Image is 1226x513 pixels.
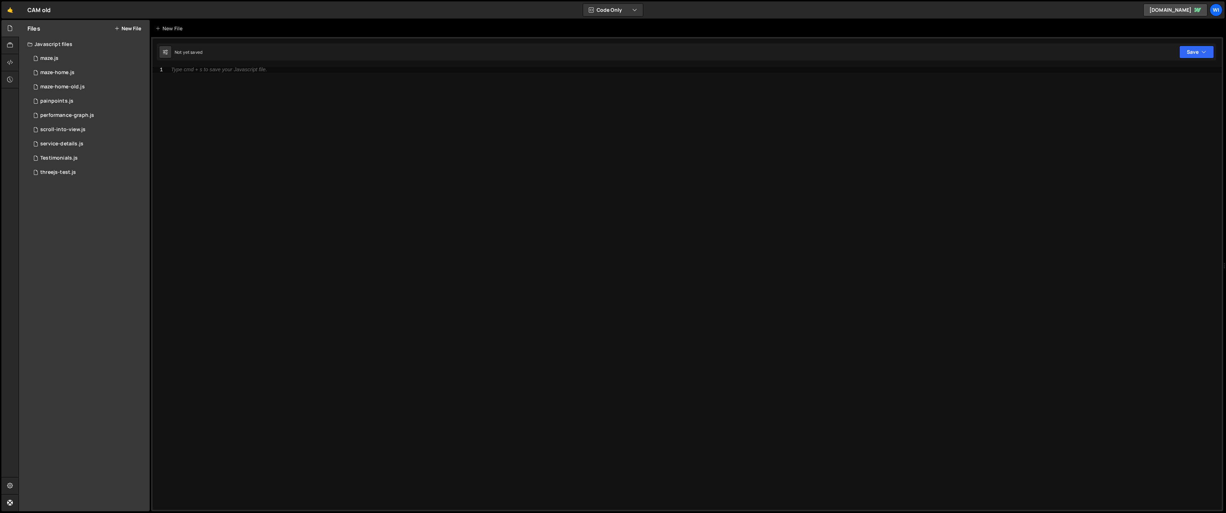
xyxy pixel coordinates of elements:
[27,123,150,137] div: 11420/38686.js
[27,108,150,123] div: 11420/26872.js
[171,67,267,72] div: Type cmd + s to save your Javascript file.
[19,37,150,51] div: Javascript files
[27,137,150,151] div: 11420/38395.js
[1210,4,1222,16] a: wi
[175,49,202,55] div: Not yet saved
[114,26,141,31] button: New File
[40,55,58,62] div: maze.js
[27,6,51,14] div: CAM old
[27,80,150,94] div: 11420/31117.js
[40,69,74,76] div: maze-home.js
[40,84,85,90] div: maze-home-old.js
[27,151,150,165] div: 11420/26907.js
[155,25,185,32] div: New File
[40,169,76,176] div: threejs-test.js
[27,94,150,108] div: 11420/37995.js
[27,66,150,80] div: 11420/31140.js
[27,25,40,32] h2: Files
[153,67,168,73] div: 1
[1,1,19,19] a: 🤙
[27,165,150,180] div: 11420/31586.js
[40,98,73,104] div: painpoints.js
[40,126,86,133] div: scroll-into-view.js
[40,155,78,161] div: Testimonials.js
[40,112,94,119] div: performance-graph.js
[583,4,643,16] button: Code Only
[1179,46,1214,58] button: Save
[40,141,83,147] div: service-details.js
[27,51,150,66] div: 11420/39436.js
[1143,4,1207,16] a: [DOMAIN_NAME]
